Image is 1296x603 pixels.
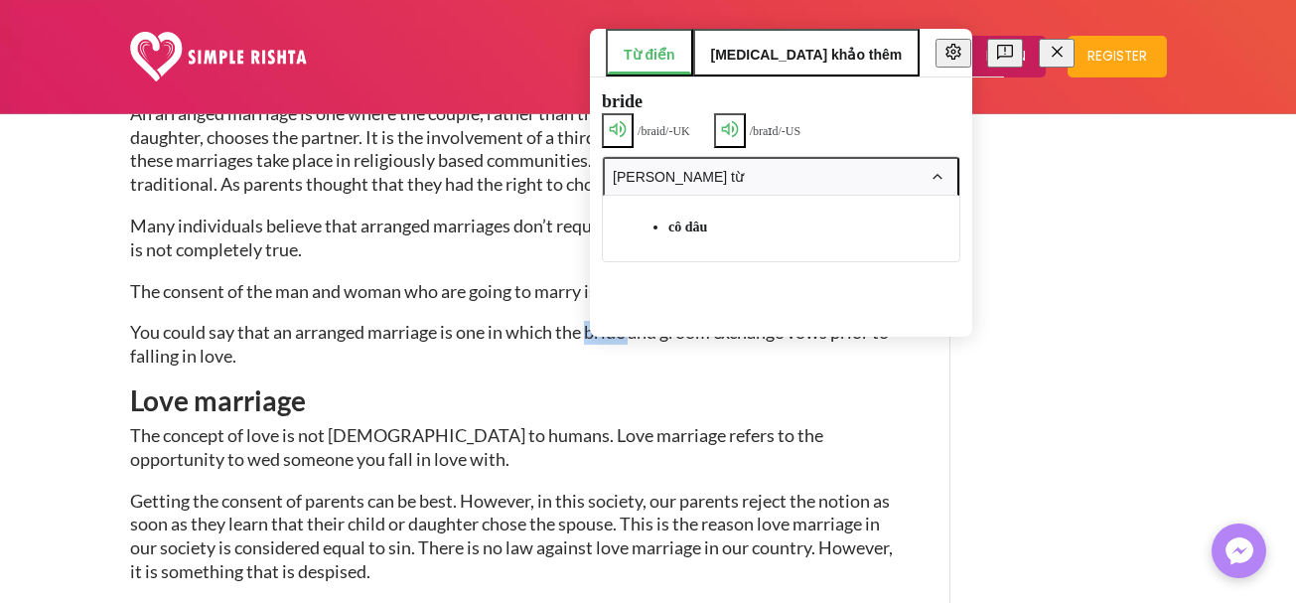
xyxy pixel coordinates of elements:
[646,5,688,108] a: Home
[1068,5,1167,108] a: Register
[966,5,1046,108] a: Login
[130,280,894,322] p: The consent of the man and woman who are going to marry is important in both types of marriages.
[130,215,894,280] p: Many individuals believe that arranged marriages don’t require the bride or groom’s consent. But ...
[130,383,306,417] strong: Love marriage
[780,5,862,108] a: Contact Us
[710,5,758,108] a: Pricing
[130,424,894,490] p: The concept of love is not [DEMOGRAPHIC_DATA] to humans. Love marriage refers to the opportunity ...
[1068,36,1167,77] button: Register
[130,321,894,386] p: You could say that an arranged marriage is one in which the bride and groom exchange vows prior t...
[884,5,944,108] a: Blogs
[130,102,894,215] p: An arranged marriage is one where the couple, rather than the parents or guardians of the son or ...
[130,490,894,602] p: Getting the consent of parents can be best. However, in this society, our parents reject the noti...
[1220,531,1259,571] img: Messenger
